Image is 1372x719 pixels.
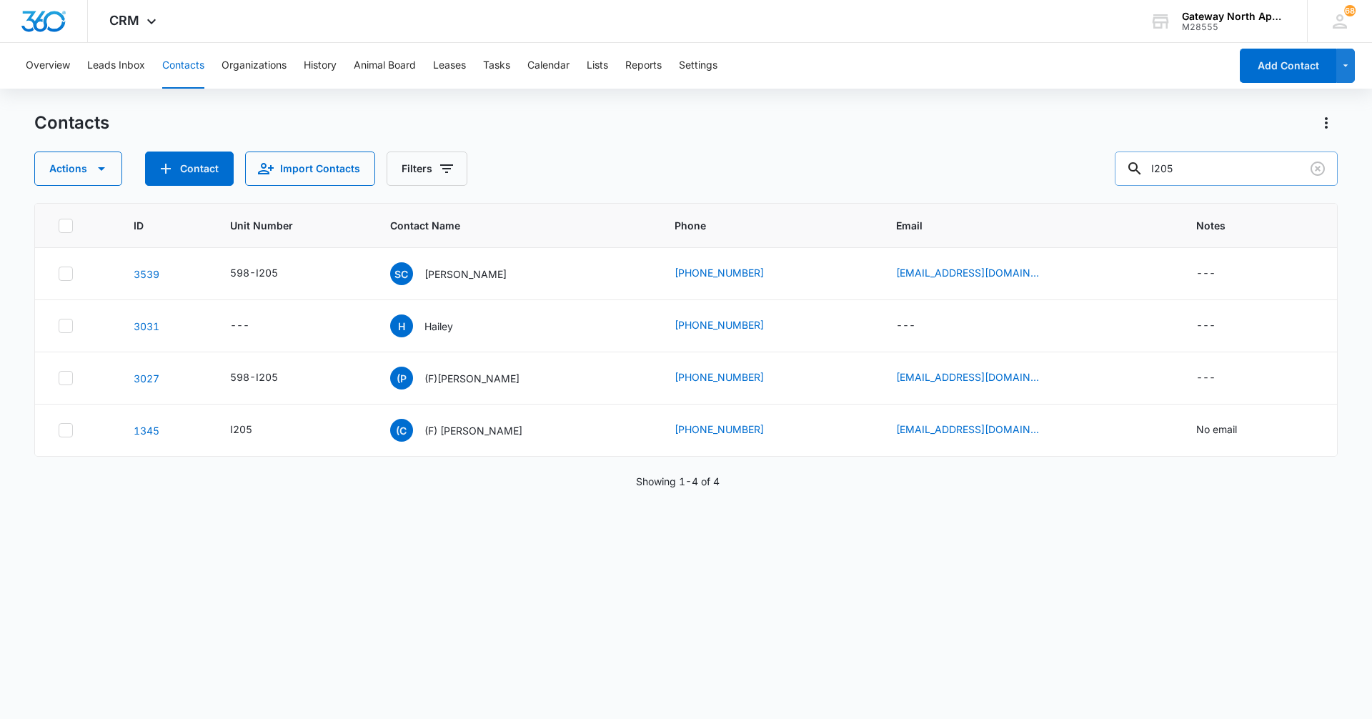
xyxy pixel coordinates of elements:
div: Unit Number - 598-I205 - Select to Edit Field [230,370,304,387]
div: --- [896,317,915,334]
div: Phone - 254-228-6897 - Select to Edit Field [675,422,790,439]
button: Clear [1306,157,1329,180]
button: Add Contact [145,152,234,186]
button: Calendar [527,43,570,89]
p: Hailey [424,319,453,334]
div: notifications count [1344,5,1356,16]
a: [PHONE_NUMBER] [675,317,764,332]
button: Overview [26,43,70,89]
div: Unit Number - 598-I205 - Select to Edit Field [230,265,304,282]
a: [EMAIL_ADDRESS][DOMAIN_NAME] [896,422,1039,437]
a: Navigate to contact details page for (F) Christopher Hively [134,425,159,437]
div: 598-I205 [230,370,278,385]
a: [PHONE_NUMBER] [675,265,764,280]
div: --- [1196,265,1216,282]
span: Phone [675,218,841,233]
input: Search Contacts [1115,152,1338,186]
button: Animal Board [354,43,416,89]
div: Notes - - Select to Edit Field [1196,265,1241,282]
div: No email [1196,422,1237,437]
div: I205 [230,422,252,437]
span: Email [896,218,1142,233]
button: Reports [625,43,662,89]
div: Notes - - Select to Edit Field [1196,370,1241,387]
div: Phone - 970-347-7678 - Select to Edit Field [675,265,790,282]
p: [PERSON_NAME] [424,267,507,282]
div: Notes - No email - Select to Edit Field [1196,422,1263,439]
div: --- [230,317,249,334]
div: Unit Number - I205 - Select to Edit Field [230,422,278,439]
a: Navigate to contact details page for (F)Chaly Perales [134,372,159,385]
span: (P [390,367,413,390]
span: Contact Name [390,218,620,233]
button: Add Contact [1240,49,1336,83]
button: Actions [34,152,122,186]
button: Actions [1315,111,1338,134]
a: [PHONE_NUMBER] [675,370,764,385]
a: Navigate to contact details page for Hailey [134,320,159,332]
div: Contact Name - (F)Chaly Perales - Select to Edit Field [390,367,545,390]
button: Lists [587,43,608,89]
a: [EMAIL_ADDRESS][DOMAIN_NAME] [896,370,1039,385]
button: Contacts [162,43,204,89]
h1: Contacts [34,112,109,134]
p: (F)[PERSON_NAME] [424,371,520,386]
button: Leads Inbox [87,43,145,89]
div: --- [1196,317,1216,334]
span: CRM [109,13,139,28]
button: Settings [679,43,717,89]
button: Import Contacts [245,152,375,186]
span: (C [390,419,413,442]
div: 598-I205 [230,265,278,280]
a: [PHONE_NUMBER] [675,422,764,437]
div: account id [1182,22,1286,32]
span: SC [390,262,413,285]
div: account name [1182,11,1286,22]
div: Email - chively07@yahoo.com - Select to Edit Field [896,422,1065,439]
div: Notes - - Select to Edit Field [1196,317,1241,334]
div: Email - anais0624@gmail.com - Select to Edit Field [896,370,1065,387]
p: (F) [PERSON_NAME] [424,423,522,438]
button: History [304,43,337,89]
button: Organizations [222,43,287,89]
div: Contact Name - Stephen Creason - Select to Edit Field [390,262,532,285]
p: Showing 1-4 of 4 [636,474,720,489]
div: Phone - 8636186606 - Select to Edit Field [675,370,790,387]
button: Tasks [483,43,510,89]
a: Navigate to contact details page for Stephen Creason [134,268,159,280]
div: Email - - Select to Edit Field [896,317,941,334]
span: ID [134,218,175,233]
div: Contact Name - (F) Christopher Hively - Select to Edit Field [390,419,548,442]
span: Notes [1196,218,1314,233]
span: 68 [1344,5,1356,16]
button: Filters [387,152,467,186]
div: Email - slcreason@msn.com - Select to Edit Field [896,265,1065,282]
span: H [390,314,413,337]
div: Unit Number - - Select to Edit Field [230,317,275,334]
div: Contact Name - Hailey - Select to Edit Field [390,314,479,337]
div: --- [1196,370,1216,387]
span: Unit Number [230,218,356,233]
a: [EMAIL_ADDRESS][DOMAIN_NAME] [896,265,1039,280]
button: Leases [433,43,466,89]
div: Phone - 7204617471 - Select to Edit Field [675,317,790,334]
